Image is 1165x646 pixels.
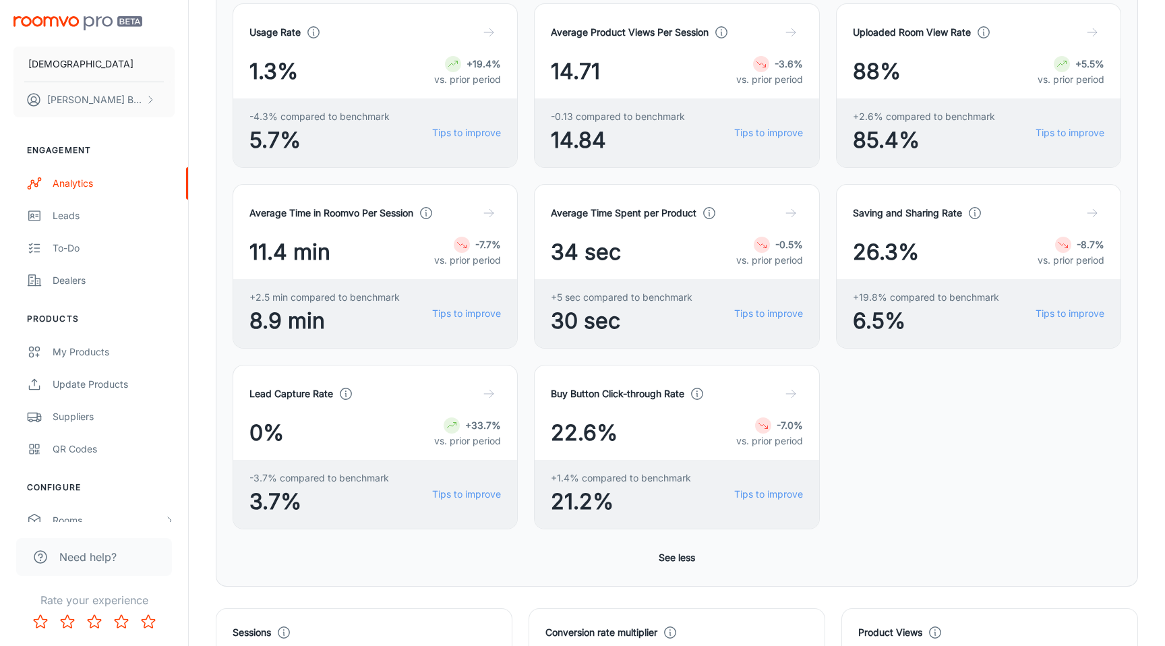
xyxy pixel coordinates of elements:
span: 14.84 [551,124,685,156]
button: Rate 1 star [27,608,54,635]
span: 21.2% [551,486,691,518]
strong: -0.5% [775,239,803,250]
button: See less [653,546,700,570]
span: 6.5% [853,305,999,337]
span: +19.8% compared to benchmark [853,290,999,305]
h4: Saving and Sharing Rate [853,206,962,221]
p: vs. prior period [736,253,803,268]
span: 0% [249,417,284,449]
div: QR Codes [53,442,175,457]
p: [DEMOGRAPHIC_DATA] [28,57,133,71]
a: Tips to improve [432,306,501,321]
span: 8.9 min [249,305,400,337]
span: 85.4% [853,124,995,156]
a: Tips to improve [1036,125,1104,140]
div: Analytics [53,176,175,191]
span: +2.6% compared to benchmark [853,109,995,124]
span: +1.4% compared to benchmark [551,471,691,486]
button: Rate 5 star [135,608,162,635]
span: -4.3% compared to benchmark [249,109,390,124]
div: Dealers [53,273,175,288]
strong: -7.7% [475,239,501,250]
a: Tips to improve [432,487,501,502]
h4: Usage Rate [249,25,301,40]
h4: Average Product Views Per Session [551,25,709,40]
a: Tips to improve [1036,306,1104,321]
p: Rate your experience [11,592,177,608]
span: +2.5 min compared to benchmark [249,290,400,305]
h4: Lead Capture Rate [249,386,333,401]
a: Tips to improve [734,125,803,140]
button: Rate 3 star [81,608,108,635]
a: Tips to improve [734,487,803,502]
button: [DEMOGRAPHIC_DATA] [13,47,175,82]
div: Rooms [53,513,164,528]
span: +5 sec compared to benchmark [551,290,692,305]
div: Suppliers [53,409,175,424]
h4: Product Views [858,625,922,640]
strong: -3.6% [775,58,803,69]
h4: Conversion rate multiplier [545,625,657,640]
a: Tips to improve [734,306,803,321]
h4: Sessions [233,625,271,640]
h4: Buy Button Click-through Rate [551,386,684,401]
span: 11.4 min [249,236,330,268]
strong: -7.0% [777,419,803,431]
button: Rate 4 star [108,608,135,635]
span: 26.3% [853,236,919,268]
span: 22.6% [551,417,618,449]
span: 1.3% [249,55,298,88]
strong: +33.7% [465,419,501,431]
strong: +5.5% [1075,58,1104,69]
span: 30 sec [551,305,692,337]
img: Roomvo PRO Beta [13,16,142,30]
button: Rate 2 star [54,608,81,635]
p: vs. prior period [434,434,501,448]
span: Need help? [59,549,117,565]
div: Leads [53,208,175,223]
span: -0.13 compared to benchmark [551,109,685,124]
div: To-do [53,241,175,256]
span: 14.71 [551,55,600,88]
p: vs. prior period [736,434,803,448]
div: My Products [53,345,175,359]
strong: +19.4% [467,58,501,69]
span: 34 sec [551,236,621,268]
strong: -8.7% [1077,239,1104,250]
p: [PERSON_NAME] Brown [47,92,142,107]
p: vs. prior period [434,72,501,87]
p: vs. prior period [1038,253,1104,268]
a: Tips to improve [432,125,501,140]
span: 3.7% [249,486,389,518]
span: 5.7% [249,124,390,156]
span: -3.7% compared to benchmark [249,471,389,486]
button: [PERSON_NAME] Brown [13,82,175,117]
h4: Average Time in Roomvo Per Session [249,206,413,221]
span: 88% [853,55,901,88]
h4: Uploaded Room View Rate [853,25,971,40]
p: vs. prior period [1038,72,1104,87]
div: Update Products [53,377,175,392]
h4: Average Time Spent per Product [551,206,696,221]
p: vs. prior period [736,72,803,87]
p: vs. prior period [434,253,501,268]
